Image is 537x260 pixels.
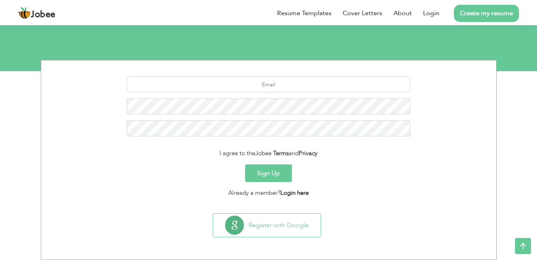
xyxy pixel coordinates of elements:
a: Cover Letters [343,8,382,18]
button: Sign Up [245,164,292,182]
a: Privacy [299,149,317,157]
a: Terms [273,149,289,157]
button: Register with Google [213,214,321,237]
div: Already a member? [47,188,490,198]
span: Jobee [31,10,56,19]
input: Email [127,76,410,92]
a: Create my resume [454,5,519,22]
a: Login here [280,189,309,197]
a: Jobee [18,7,56,20]
img: jobee.io [18,7,31,20]
a: Login [423,8,439,18]
a: About [393,8,412,18]
div: I agree to the and [47,149,490,158]
a: Resume Templates [277,8,331,18]
span: Jobee [255,149,271,157]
